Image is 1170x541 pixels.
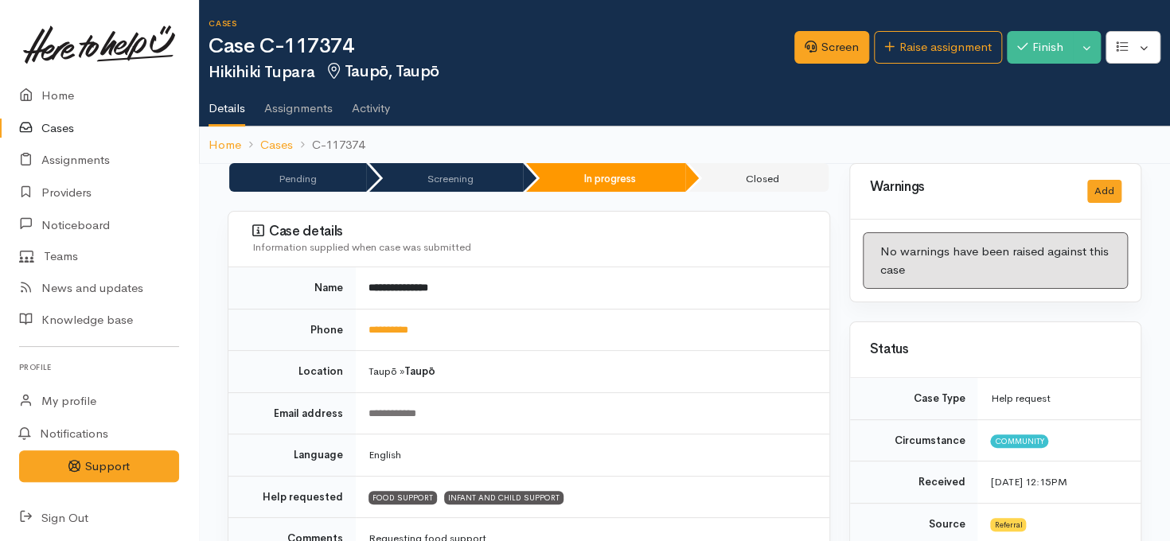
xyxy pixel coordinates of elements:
h3: Case details [252,224,810,239]
h1: Case C-117374 [209,35,794,58]
li: Pending [229,163,366,192]
span: Community [990,434,1048,447]
h6: Profile [19,356,179,378]
td: Email address [228,392,356,434]
li: C-117374 [293,136,365,154]
div: Information supplied when case was submitted [252,239,810,255]
td: Circumstance [850,419,977,461]
a: Screen [794,31,869,64]
button: Support [19,450,179,483]
td: Case Type [850,378,977,419]
td: Received [850,461,977,504]
a: Home [209,136,241,154]
a: Cases [260,136,293,154]
span: Taupō, Taupō [324,61,439,81]
span: INFANT AND CHILD SUPPORT [444,491,564,504]
td: Language [228,434,356,477]
time: [DATE] 12:15PM [990,475,1067,488]
td: Help requested [228,476,356,518]
h2: Hikihiki Tupara [209,63,794,81]
td: Location [228,351,356,393]
span: Referral [990,518,1026,531]
nav: breadcrumb [199,126,1170,164]
a: Details [209,80,245,126]
li: Screening [369,163,522,192]
h3: Warnings [869,180,1068,195]
span: Taupō » [369,364,435,378]
b: Taupō [404,364,435,378]
div: No warnings have been raised against this case [863,232,1128,289]
td: Phone [228,309,356,351]
h6: Cases [209,19,794,28]
td: Name [228,267,356,309]
td: English [356,434,829,477]
button: Finish [1007,31,1074,64]
button: Add [1087,180,1121,203]
a: Raise assignment [874,31,1002,64]
li: In progress [526,163,685,192]
a: Assignments [264,80,333,125]
span: FOOD SUPPORT [369,491,437,504]
a: Activity [352,80,390,125]
li: Closed [688,163,829,192]
h3: Status [869,342,1121,357]
td: Help request [977,378,1141,419]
